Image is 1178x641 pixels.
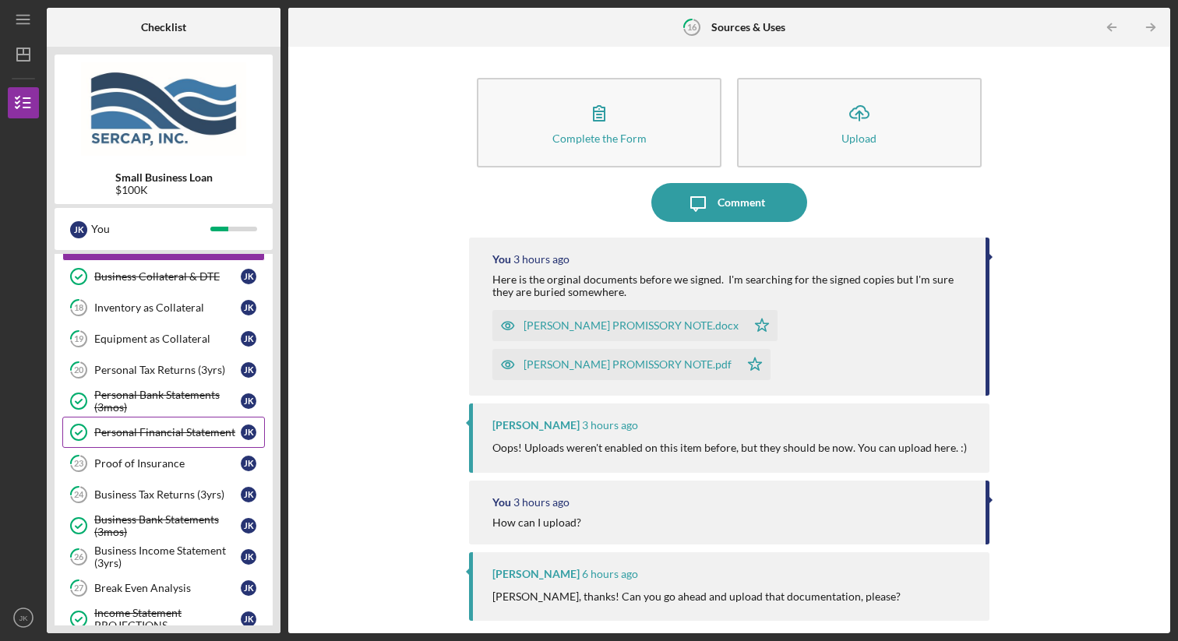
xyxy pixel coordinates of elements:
[524,358,732,371] div: [PERSON_NAME] PROMISSORY NOTE.pdf
[62,604,265,635] a: Income Statement PROJECTIONSJK
[62,479,265,510] a: 24Business Tax Returns (3yrs)JK
[241,487,256,502] div: J K
[94,301,241,314] div: Inventory as Collateral
[711,21,785,33] b: Sources & Uses
[241,300,256,315] div: J K
[55,62,273,156] img: Product logo
[94,457,241,470] div: Proof of Insurance
[94,389,241,414] div: Personal Bank Statements (3mos)
[492,496,511,509] div: You
[19,614,28,622] text: JK
[241,611,256,627] div: J K
[94,513,241,538] div: Business Bank Statements (3mos)
[241,393,256,409] div: J K
[492,253,511,266] div: You
[8,602,39,633] button: JK
[115,171,213,184] b: Small Business Loan
[477,78,721,167] button: Complete the Form
[492,568,580,580] div: [PERSON_NAME]
[74,334,84,344] tspan: 19
[492,419,580,431] div: [PERSON_NAME]
[62,510,265,541] a: Business Bank Statements (3mos)JK
[492,588,901,605] p: [PERSON_NAME], thanks! Can you go ahead and upload that documentation, please?
[241,331,256,347] div: J K
[62,448,265,479] a: 23Proof of InsuranceJK
[241,549,256,565] div: J K
[582,419,638,431] time: 2025-08-13 17:45
[62,417,265,448] a: Personal Financial StatementJK
[524,319,739,332] div: [PERSON_NAME] PROMISSORY NOTE.docx
[94,582,241,594] div: Break Even Analysis
[62,261,265,292] a: Business Collateral & DTEJK
[94,607,241,632] div: Income Statement PROJECTIONS
[241,269,256,284] div: J K
[74,365,84,375] tspan: 20
[91,216,210,242] div: You
[651,183,807,222] button: Comment
[737,78,982,167] button: Upload
[241,362,256,378] div: J K
[62,323,265,354] a: 19Equipment as CollateralJK
[94,270,241,283] div: Business Collateral & DTE
[492,439,967,456] p: Oops! Uploads weren't enabled on this item before, but they should be now. You can upload here. :)
[687,22,697,32] tspan: 16
[492,273,969,298] div: Here is the orginal documents before we signed. I'm searching for the signed copies but I'm sure ...
[582,568,638,580] time: 2025-08-13 14:50
[115,184,213,196] div: $100K
[94,364,241,376] div: Personal Tax Returns (3yrs)
[241,580,256,596] div: J K
[241,424,256,440] div: J K
[74,303,83,313] tspan: 18
[241,518,256,534] div: J K
[94,333,241,345] div: Equipment as Collateral
[241,456,256,471] div: J K
[141,21,186,33] b: Checklist
[74,583,84,593] tspan: 27
[492,310,778,341] button: [PERSON_NAME] PROMISSORY NOTE.docx
[74,490,84,500] tspan: 24
[62,541,265,572] a: 26Business Income Statement (3yrs)JK
[74,552,84,562] tspan: 26
[62,386,265,417] a: Personal Bank Statements (3mos)JK
[492,516,581,529] div: How can I upload?
[94,426,241,438] div: Personal Financial Statement
[74,459,83,469] tspan: 23
[513,253,570,266] time: 2025-08-13 18:00
[62,292,265,323] a: 18Inventory as CollateralJK
[552,132,647,144] div: Complete the Form
[94,488,241,501] div: Business Tax Returns (3yrs)
[718,183,765,222] div: Comment
[62,572,265,604] a: 27Break Even AnalysisJK
[94,544,241,569] div: Business Income Statement (3yrs)
[841,132,876,144] div: Upload
[70,221,87,238] div: J K
[513,496,570,509] time: 2025-08-13 17:44
[492,349,771,380] button: [PERSON_NAME] PROMISSORY NOTE.pdf
[62,354,265,386] a: 20Personal Tax Returns (3yrs)JK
